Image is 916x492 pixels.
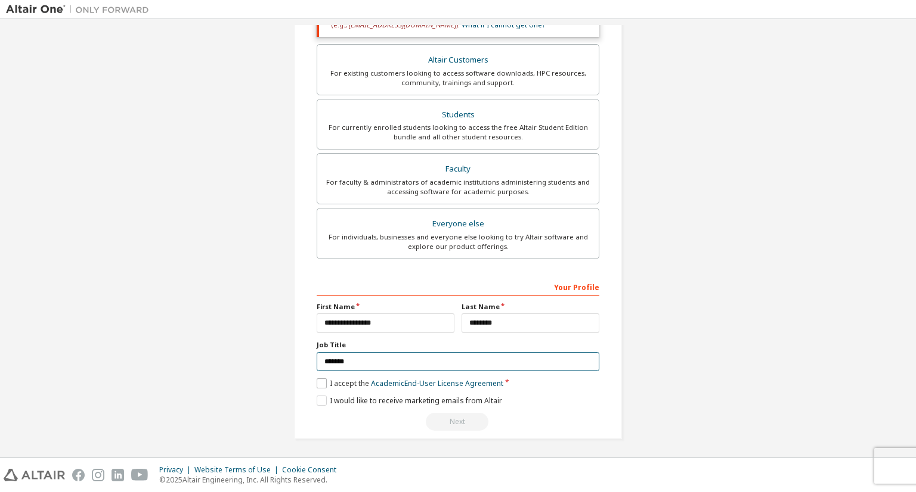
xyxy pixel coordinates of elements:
p: © 2025 Altair Engineering, Inc. All Rights Reserved. [159,475,343,485]
img: altair_logo.svg [4,469,65,481]
div: Website Terms of Use [194,465,282,475]
div: Altair Customers [324,52,592,68]
img: youtube.svg [131,469,148,481]
img: linkedin.svg [112,469,124,481]
div: Everyone else [324,216,592,232]
div: Faculty [324,161,592,178]
label: Job Title [317,340,599,350]
a: What if I cannot get one? [462,20,545,30]
label: I accept the [317,378,503,388]
div: For currently enrolled students looking to access the free Altair Student Edition bundle and all ... [324,123,592,142]
img: instagram.svg [92,469,104,481]
div: For individuals, businesses and everyone else looking to try Altair software and explore our prod... [324,232,592,251]
div: For existing customers looking to access software downloads, HPC resources, community, trainings ... [324,68,592,88]
img: facebook.svg [72,469,85,481]
div: Cookie Consent [282,465,343,475]
label: Last Name [462,302,599,312]
a: Academic End-User License Agreement [371,378,503,388]
div: Your Profile [317,277,599,296]
div: Privacy [159,465,194,475]
label: I would like to receive marketing emails from Altair [317,396,502,406]
div: You need to provide your academic email [317,413,599,431]
div: Students [324,107,592,123]
img: Altair One [6,4,155,15]
label: First Name [317,302,454,312]
span: [EMAIL_ADDRESS][DOMAIN_NAME] [349,20,456,30]
div: For faculty & administrators of academic institutions administering students and accessing softwa... [324,178,592,197]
